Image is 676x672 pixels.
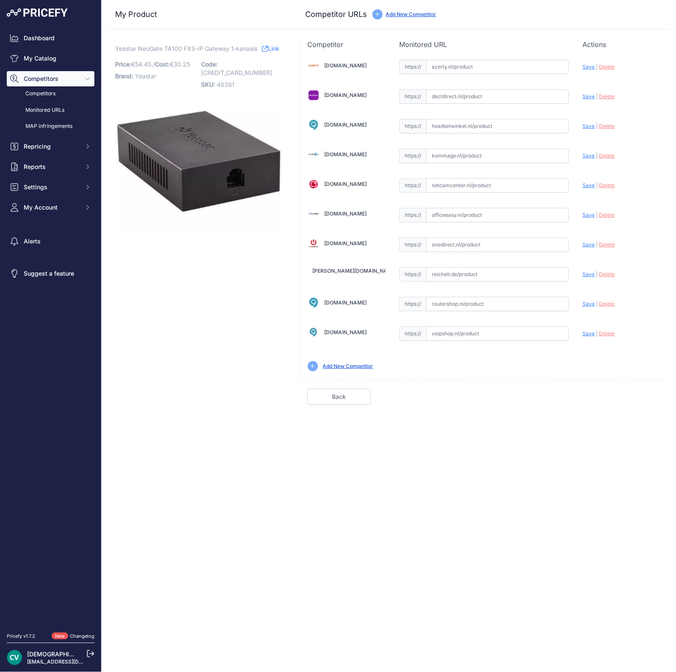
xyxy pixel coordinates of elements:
[582,182,595,188] span: Save
[325,151,367,158] a: [DOMAIN_NAME]
[599,212,615,218] span: Delete
[426,149,569,163] input: kommago.nl/product
[399,119,426,133] span: https://
[201,69,272,76] span: [CREDIT_CARD_NUMBER]
[307,389,371,405] a: Back
[135,61,151,68] span: 54.45
[399,39,569,50] p: Monitored URL
[596,301,598,307] span: |
[323,363,373,369] a: Add New Competitor
[217,81,235,88] span: 48381
[596,152,598,159] span: |
[399,238,426,252] span: https://
[426,89,569,104] input: dectdirect.nl/product
[153,61,190,68] span: / €
[325,240,367,246] a: [DOMAIN_NAME]
[582,123,595,129] span: Save
[426,119,569,133] input: headsetwinkel.nl/product
[582,93,595,100] span: Save
[582,301,595,307] span: Save
[426,60,569,74] input: azerty.nl/product
[599,301,615,307] span: Delete
[325,299,367,306] a: [DOMAIN_NAME]
[308,39,386,50] p: Competitor
[24,163,79,171] span: Reports
[599,152,615,159] span: Delete
[24,75,79,83] span: Competitors
[115,8,282,20] h3: My Product
[313,268,397,274] a: [PERSON_NAME][DOMAIN_NAME]
[7,103,94,118] a: Monitored URLs
[7,86,94,101] a: Competitors
[599,123,615,129] span: Delete
[7,71,94,86] button: Competitors
[7,234,94,249] a: Alerts
[399,326,426,341] span: https://
[599,93,615,100] span: Delete
[7,139,94,154] button: Repricing
[426,178,569,193] input: netcamcenter.nl/product
[135,72,156,80] span: Yeastar
[399,297,426,311] span: https://
[596,330,598,337] span: |
[399,208,426,222] span: https://
[599,330,615,337] span: Delete
[582,39,661,50] p: Actions
[115,72,133,80] span: Brand:
[262,43,279,54] a: Link
[596,64,598,70] span: |
[596,93,598,100] span: |
[306,8,367,20] h3: Competitor URLs
[596,212,598,218] span: |
[7,180,94,195] button: Settings
[582,241,595,248] span: Save
[7,200,94,215] button: My Account
[52,633,68,640] span: New
[399,149,426,163] span: https://
[399,60,426,74] span: https://
[325,329,367,335] a: [DOMAIN_NAME]
[582,212,595,218] span: Save
[325,92,367,98] a: [DOMAIN_NAME]
[399,178,426,193] span: https://
[399,89,426,104] span: https://
[582,152,595,159] span: Save
[596,123,598,129] span: |
[325,210,367,217] a: [DOMAIN_NAME]
[201,61,218,68] span: Code:
[582,330,595,337] span: Save
[599,271,615,277] span: Delete
[7,266,94,281] a: Suggest a feature
[7,633,35,640] div: Pricefy v1.7.2
[426,238,569,252] input: onedirect.nl/product
[201,81,215,88] span: SKU:
[7,159,94,174] button: Reports
[7,51,94,66] a: My Catalog
[115,61,131,68] span: Price:
[115,43,257,54] span: Yeastar NeoGate TA100 FXS-IP Gateway 1-kanaals
[24,142,79,151] span: Repricing
[596,241,598,248] span: |
[325,122,367,128] a: [DOMAIN_NAME]
[399,267,426,282] span: https://
[582,64,595,70] span: Save
[582,271,595,277] span: Save
[426,326,569,341] input: voipshop.nl/product
[325,62,367,69] a: [DOMAIN_NAME]
[599,241,615,248] span: Delete
[155,61,170,68] span: Cost:
[599,182,615,188] span: Delete
[386,11,436,17] a: Add New Competitor
[596,271,598,277] span: |
[426,208,569,222] input: officeeasy.nl/product
[115,58,196,70] p: €
[426,297,569,311] input: routershop.nl/product
[7,119,94,134] a: MAP infringements
[7,30,94,622] nav: Sidebar
[325,181,367,187] a: [DOMAIN_NAME]
[426,267,569,282] input: reichelt.de/product
[70,633,94,639] a: Changelog
[24,203,79,212] span: My Account
[7,8,68,17] img: Pricefy Logo
[596,182,598,188] span: |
